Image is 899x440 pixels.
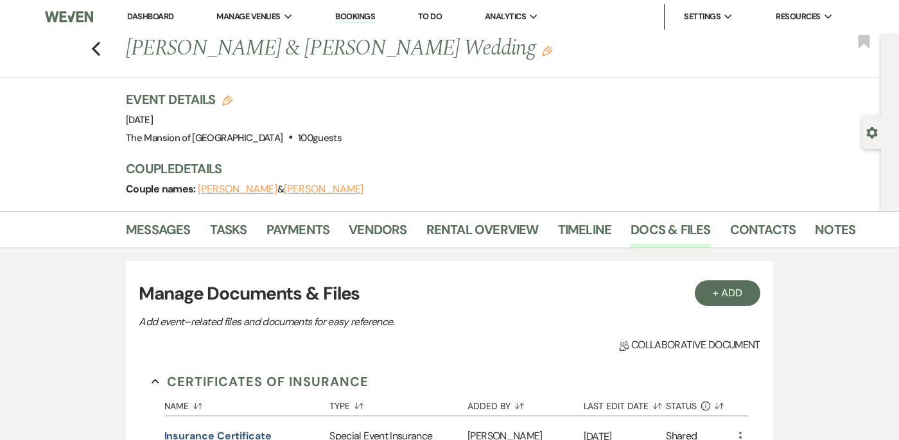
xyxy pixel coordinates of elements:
[866,126,878,138] button: Open lead details
[730,219,796,248] a: Contacts
[216,10,280,23] span: Manage Venues
[426,219,539,248] a: Rental Overview
[695,280,760,306] button: + Add
[485,10,526,23] span: Analytics
[139,314,588,330] p: Add event–related files and documents for easy reference.
[139,280,760,307] h3: Manage Documents & Files
[776,10,820,23] span: Resources
[335,11,375,23] a: Bookings
[126,131,283,144] span: The Mansion of [GEOGRAPHIC_DATA]
[126,160,845,178] h3: Couple Details
[684,10,720,23] span: Settings
[542,45,552,56] button: Edit
[619,337,760,353] span: Collaborative document
[210,219,247,248] a: Tasks
[666,391,732,416] button: Status
[126,90,342,108] h3: Event Details
[467,391,583,416] button: Added By
[45,3,93,30] img: Weven Logo
[298,131,342,144] span: 100 guests
[198,183,363,196] span: &
[584,391,667,416] button: Last Edit Date
[349,219,406,248] a: Vendors
[266,219,330,248] a: Payments
[329,391,467,416] button: Type
[126,219,191,248] a: Messages
[558,219,612,248] a: Timeline
[284,184,363,194] button: [PERSON_NAME]
[126,33,701,64] h1: [PERSON_NAME] & [PERSON_NAME] Wedding
[127,11,173,22] a: Dashboard
[815,219,855,248] a: Notes
[126,114,153,126] span: [DATE]
[198,184,277,194] button: [PERSON_NAME]
[418,11,442,22] a: To Do
[631,219,710,248] a: Docs & Files
[666,402,697,410] span: Status
[164,391,330,416] button: Name
[152,372,369,391] button: Certificates of Insurance
[126,182,198,196] span: Couple names:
